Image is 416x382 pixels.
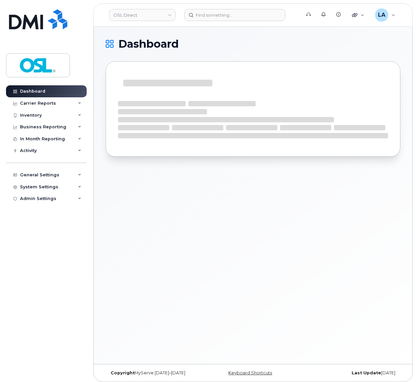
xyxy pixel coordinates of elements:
[111,370,135,375] strong: Copyright
[106,370,204,376] div: MyServe [DATE]–[DATE]
[118,39,179,49] span: Dashboard
[302,370,400,376] div: [DATE]
[352,370,381,375] strong: Last Update
[228,370,272,375] a: Keyboard Shortcuts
